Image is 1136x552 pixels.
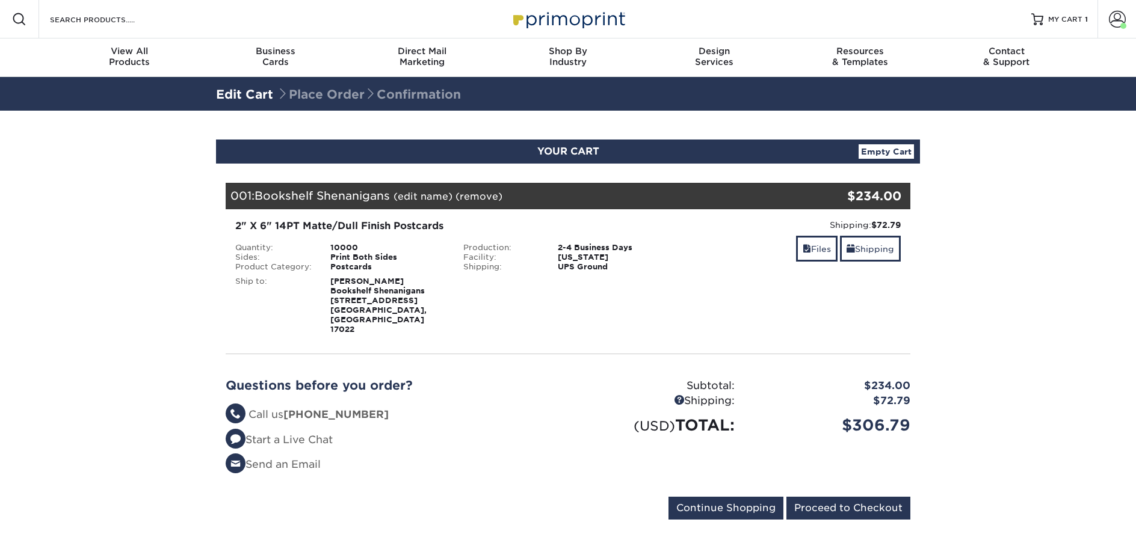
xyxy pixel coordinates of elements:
[203,38,349,77] a: BusinessCards
[235,219,673,233] div: 2" X 6" 14PT Matte/Dull Finish Postcards
[549,253,682,262] div: [US_STATE]
[859,144,914,159] a: Empty Cart
[933,46,1079,57] span: Contact
[495,38,641,77] a: Shop ByIndustry
[283,408,389,420] strong: [PHONE_NUMBER]
[691,219,901,231] div: Shipping:
[255,189,390,202] span: Bookshelf Shenanigans
[226,243,321,253] div: Quantity:
[349,46,495,57] span: Direct Mail
[787,38,933,77] a: Resources& Templates
[796,236,838,262] a: Files
[203,46,349,67] div: Cards
[349,38,495,77] a: Direct MailMarketing
[871,220,901,230] strong: $72.79
[568,414,744,437] div: TOTAL:
[226,253,321,262] div: Sides:
[549,243,682,253] div: 2-4 Business Days
[508,6,628,32] img: Primoprint
[641,46,787,67] div: Services
[226,262,321,272] div: Product Category:
[455,191,502,202] a: (remove)
[641,46,787,57] span: Design
[226,277,321,334] div: Ship to:
[744,378,919,394] div: $234.00
[668,497,783,520] input: Continue Shopping
[933,46,1079,67] div: & Support
[634,418,675,434] small: (USD)
[787,46,933,57] span: Resources
[933,38,1079,77] a: Contact& Support
[495,46,641,67] div: Industry
[744,393,919,409] div: $72.79
[57,46,203,67] div: Products
[321,243,454,253] div: 10000
[277,87,461,102] span: Place Order Confirmation
[454,253,549,262] div: Facility:
[537,146,599,157] span: YOUR CART
[796,187,901,205] div: $234.00
[321,253,454,262] div: Print Both Sides
[1085,15,1088,23] span: 1
[216,87,273,102] a: Edit Cart
[49,12,166,26] input: SEARCH PRODUCTS.....
[57,46,203,57] span: View All
[349,46,495,67] div: Marketing
[226,458,321,470] a: Send an Email
[787,46,933,67] div: & Templates
[840,236,901,262] a: Shipping
[57,38,203,77] a: View AllProducts
[568,393,744,409] div: Shipping:
[803,244,811,254] span: files
[549,262,682,272] div: UPS Ground
[226,183,796,209] div: 001:
[495,46,641,57] span: Shop By
[568,378,744,394] div: Subtotal:
[454,262,549,272] div: Shipping:
[203,46,349,57] span: Business
[641,38,787,77] a: DesignServices
[226,434,333,446] a: Start a Live Chat
[226,378,559,393] h2: Questions before you order?
[454,243,549,253] div: Production:
[394,191,452,202] a: (edit name)
[321,262,454,272] div: Postcards
[786,497,910,520] input: Proceed to Checkout
[744,414,919,437] div: $306.79
[226,407,559,423] li: Call us
[1048,14,1082,25] span: MY CART
[330,277,427,334] strong: [PERSON_NAME] Bookshelf Shenanigans [STREET_ADDRESS] [GEOGRAPHIC_DATA], [GEOGRAPHIC_DATA] 17022
[847,244,855,254] span: shipping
